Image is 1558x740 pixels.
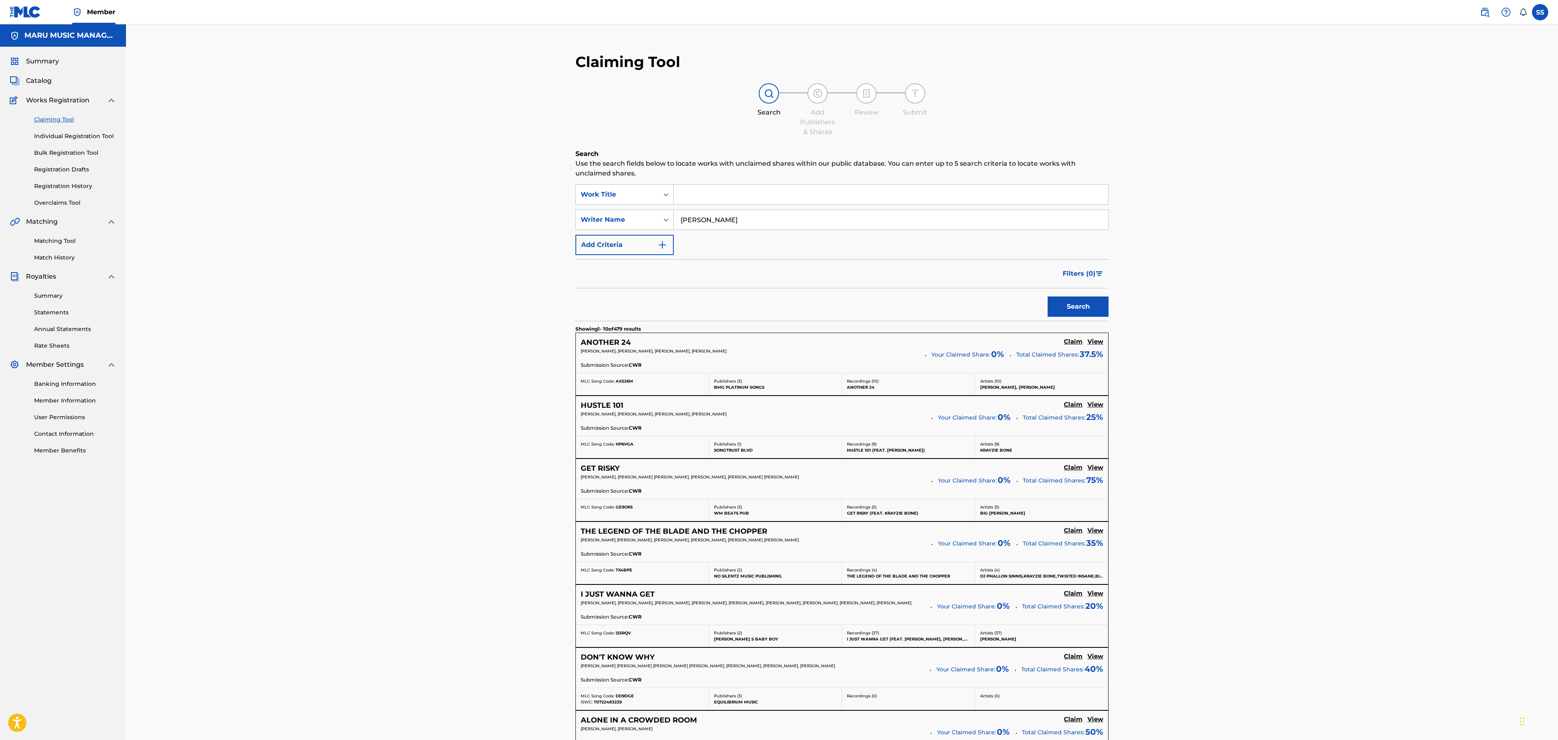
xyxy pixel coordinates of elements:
span: MLC Song Code: [581,567,614,573]
p: Publishers ( 3 ) [714,693,837,699]
img: step indicator icon for Review [861,89,871,98]
a: Matching Tool [34,237,116,245]
span: MLC Song Code: [581,504,614,510]
span: 25 % [1086,411,1103,423]
span: MLC Song Code: [581,693,614,699]
h5: Claim [1064,653,1083,660]
h5: I JUST WANNA GET [581,590,655,599]
img: Royalties [10,272,20,281]
p: I JUST WANNA GET (FEAT. [PERSON_NAME], [PERSON_NAME] & [PERSON_NAME]) [847,636,970,642]
span: 37.5 % [1080,348,1103,360]
span: 50 % [1085,726,1103,738]
div: Add Publishers & Shares [797,108,838,137]
img: Summary [10,56,20,66]
a: Member Benefits [34,446,116,455]
h5: Claim [1064,716,1083,723]
div: Help [1498,4,1514,20]
p: Artists ( 10 ) [980,378,1104,384]
p: Recordings ( 9 ) [847,441,970,447]
img: Accounts [10,31,20,41]
span: CWR [629,676,642,684]
span: 20 % [1085,600,1103,612]
p: Recordings ( 37 ) [847,630,970,636]
h6: Search [575,149,1109,159]
span: Total Claimed Shares: [1023,540,1085,547]
span: I25RQV [616,630,631,636]
span: Filters ( 0 ) [1063,269,1096,279]
button: Add Criteria [575,235,674,255]
p: WM BEATS PUB [714,510,837,516]
h5: MARU MUSIC MANAGEMENT [24,31,116,40]
span: Total Claimed Shares: [1023,477,1085,484]
span: 0 % [997,600,1010,612]
a: Annual Statements [34,325,116,333]
a: User Permissions [34,413,116,422]
span: Your Claimed Share: [937,602,996,611]
span: Your Claimed Share: [937,728,996,737]
span: 0 % [998,537,1011,549]
h5: THE LEGEND OF THE BLADE AND THE CHOPPER [581,527,767,536]
span: Catalog [26,76,52,86]
span: 0 % [996,663,1009,675]
p: ANOTHER 24 [847,384,970,390]
img: step indicator icon for Search [764,89,774,98]
a: Registration Drafts [34,165,116,174]
span: MLC Song Code: [581,441,614,447]
span: Submission Source: [581,613,629,621]
span: CWR [629,613,642,621]
img: expand [106,95,116,105]
span: ISWC: [581,699,592,705]
span: MLC Song Code: [581,630,614,636]
span: CWR [629,550,642,558]
img: step indicator icon for Add Publishers & Shares [813,89,822,98]
img: expand [106,272,116,281]
div: Submit [895,108,935,117]
p: BIG [PERSON_NAME] [980,510,1104,516]
iframe: Chat Widget [1517,701,1558,740]
span: CWR [629,424,642,432]
a: CatalogCatalog [10,76,52,86]
p: HUSTLE 101 (FEAT. [PERSON_NAME]) [847,447,970,453]
span: 35 % [1086,537,1103,549]
a: Overclaims Tool [34,199,116,207]
img: Catalog [10,76,20,86]
p: [PERSON_NAME] [980,636,1104,642]
span: CWR [629,361,642,369]
p: Recordings ( 5 ) [847,504,970,510]
p: [PERSON_NAME], [PERSON_NAME] [980,384,1104,390]
span: 40 % [1085,663,1103,675]
span: Member [87,7,115,17]
h5: HUSTLE 101 [581,401,623,410]
span: Submission Source: [581,487,629,495]
p: Artists ( 0 ) [980,693,1104,699]
span: Your Claimed Share: [938,476,997,485]
img: Member Settings [10,360,20,370]
img: 9d2ae6d4665cec9f34b9.svg [657,240,667,250]
span: Submission Source: [581,676,629,684]
span: AX526M [616,379,633,384]
span: Your Claimed Share: [938,539,997,548]
p: KRAYZIE BONE [980,447,1104,453]
h5: View [1087,716,1103,723]
a: Statements [34,308,116,317]
span: Total Claimed Shares: [1022,729,1085,736]
span: [PERSON_NAME], [PERSON_NAME] [PERSON_NAME], [PERSON_NAME], [PERSON_NAME] [PERSON_NAME] [581,474,799,480]
span: Matching [26,217,58,227]
div: Work Title [581,190,654,199]
p: SONGTRUST BLVD [714,447,837,453]
a: Public Search [1477,4,1493,20]
span: 75 % [1086,474,1103,486]
img: filter [1096,271,1103,276]
a: Summary [34,292,116,300]
p: NO SILENTZ MUSIC PUBLISHING [714,573,837,579]
a: Banking Information [34,380,116,388]
img: Matching [10,217,20,227]
span: Total Claimed Shares: [1023,414,1085,421]
span: [PERSON_NAME], [PERSON_NAME], [PERSON_NAME], [PERSON_NAME], [PERSON_NAME], [PERSON_NAME], [PERSON... [581,600,911,606]
a: View [1087,590,1103,599]
h5: Claim [1064,338,1083,346]
h5: View [1087,590,1103,597]
p: DJ PHALLON SINNIS,KRAYZIE BONE,TWISTED INSANE,BIG LOONY [980,573,1104,579]
button: Filters (0) [1058,264,1109,284]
